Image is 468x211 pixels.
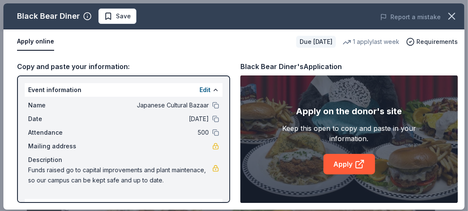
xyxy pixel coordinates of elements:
button: Save [98,9,136,24]
div: 1 apply last week [343,37,399,47]
div: Event information [25,83,222,97]
div: Keep this open to copy and paste in your information. [262,123,436,144]
button: Edit [199,201,211,211]
span: Name [28,100,85,110]
span: Japanese Cultural Bazaar [85,100,209,110]
div: Apply on the donor's site [296,104,402,118]
span: Date [28,114,85,124]
span: Funds raised go to capital improvements and plant maintenace, so our campus can be kept safe and ... [28,165,212,185]
a: Apply [324,154,375,174]
div: Description [28,155,219,165]
div: Copy and paste your information: [17,61,230,72]
div: Black Bear Diner's Application [240,61,342,72]
button: Edit [199,85,211,95]
span: [DATE] [85,114,209,124]
button: Report a mistake [380,12,441,22]
div: Black Bear Diner [17,9,80,23]
span: Requirements [416,37,458,47]
span: Mailing address [28,141,85,151]
span: 500 [85,127,209,138]
span: Save [116,11,131,21]
div: Due [DATE] [296,36,336,48]
span: Attendance [28,127,85,138]
button: Requirements [406,37,458,47]
button: Apply online [17,33,54,51]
